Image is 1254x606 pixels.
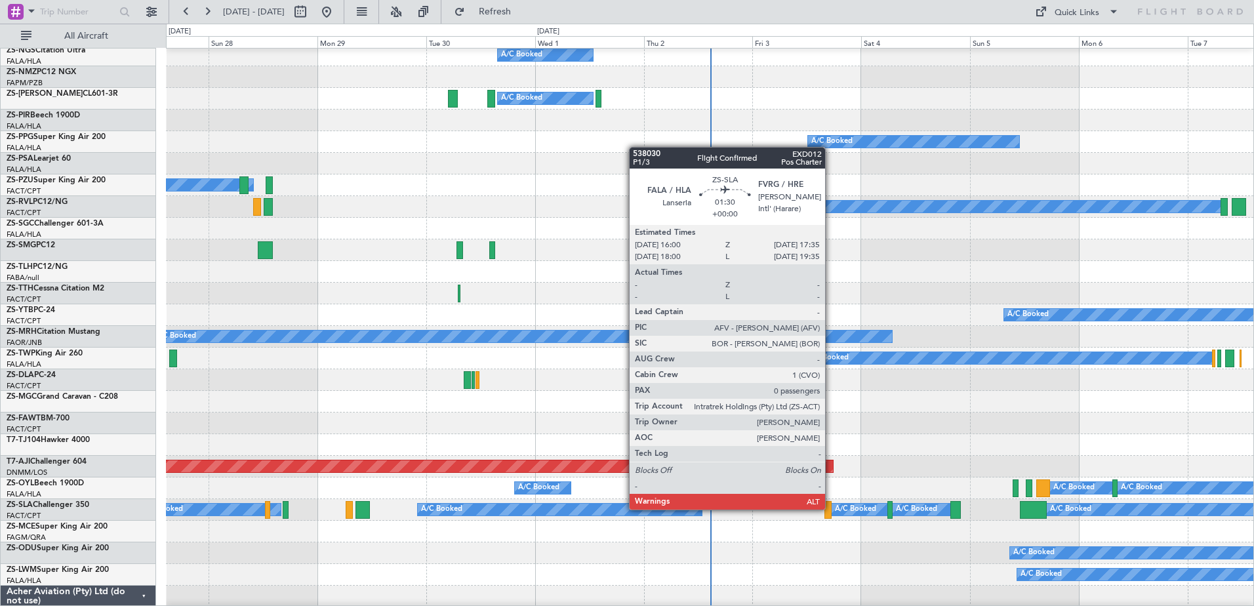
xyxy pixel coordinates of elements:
span: T7-TJ104 [7,436,41,444]
div: A/C Booked [1021,565,1062,584]
a: ZS-SLAChallenger 350 [7,501,89,509]
span: ZS-TLH [7,263,33,271]
a: FALA/HLA [7,359,41,369]
input: Trip Number [40,2,115,22]
div: Sun 5 [970,36,1079,48]
a: ZS-PSALearjet 60 [7,155,71,163]
div: A/C Booked [501,45,542,65]
a: ZS-OYLBeech 1900D [7,479,84,487]
a: FACT/CPT [7,381,41,391]
a: FALA/HLA [7,143,41,153]
div: A/C Booked [811,132,853,151]
a: ZS-TTHCessna Citation M2 [7,285,104,293]
span: ZS-TWP [7,350,35,357]
a: ZS-MGCGrand Caravan - C208 [7,393,118,401]
div: A/C Booked [807,348,849,368]
div: Mon 29 [317,36,426,48]
span: ZS-FAW [7,414,36,422]
a: ZS-SMGPC12 [7,241,55,249]
span: All Aircraft [34,31,138,41]
span: ZS-PIR [7,111,30,119]
span: ZS-OYL [7,479,34,487]
a: ZS-SGCChallenger 601-3A [7,220,104,228]
a: FACT/CPT [7,511,41,521]
a: ZS-PIRBeech 1900D [7,111,80,119]
span: ZS-RVL [7,198,33,206]
button: Refresh [448,1,527,22]
a: ZS-RVLPC12/NG [7,198,68,206]
div: Mon 6 [1079,36,1188,48]
span: ZS-SGC [7,220,34,228]
div: A/C Booked [1121,478,1162,498]
div: A/C Booked [835,500,876,519]
div: [DATE] [537,26,559,37]
a: ZS-TWPKing Air 260 [7,350,83,357]
a: FACT/CPT [7,208,41,218]
div: A/C Booked [501,89,542,108]
a: ZS-MRHCitation Mustang [7,328,100,336]
span: ZS-[PERSON_NAME] [7,90,83,98]
div: A/C Booked [421,500,462,519]
a: FALA/HLA [7,576,41,586]
div: A/C Booked [1007,305,1049,325]
span: ZS-ODU [7,544,37,552]
a: FALA/HLA [7,165,41,174]
a: T7-AJIChallenger 604 [7,458,87,466]
a: FACT/CPT [7,294,41,304]
span: Refresh [468,7,523,16]
a: ZS-YTBPC-24 [7,306,55,314]
span: [DATE] - [DATE] [223,6,285,18]
a: FAOR/JNB [7,338,42,348]
a: FABA/null [7,273,39,283]
a: FALA/HLA [7,230,41,239]
span: ZS-LWM [7,566,37,574]
a: FALA/HLA [7,489,41,499]
div: A/C Booked [1013,543,1055,563]
span: ZS-MCE [7,523,35,531]
div: Sat 4 [861,36,970,48]
div: Wed 1 [535,36,644,48]
span: ZS-NMZ [7,68,37,76]
a: ZS-MCESuper King Air 200 [7,523,108,531]
a: FAGM/QRA [7,533,46,542]
div: Thu 2 [644,36,753,48]
span: ZS-NGS [7,47,35,54]
a: DNMM/LOS [7,468,47,477]
span: ZS-PPG [7,133,33,141]
span: ZS-PZU [7,176,33,184]
span: T7-AJI [7,458,30,466]
a: FALA/HLA [7,56,41,66]
a: ZS-NMZPC12 NGX [7,68,76,76]
a: ZS-NGSCitation Ultra [7,47,85,54]
span: ZS-YTB [7,306,33,314]
span: ZS-SMG [7,241,36,249]
div: A/C Booked [896,500,937,519]
div: A/C Booked [697,197,738,216]
button: All Aircraft [14,26,142,47]
div: A/C Booked [155,327,196,346]
a: ZS-TLHPC12/NG [7,263,68,271]
a: ZS-PPGSuper King Air 200 [7,133,106,141]
a: FACT/CPT [7,424,41,434]
a: FACT/CPT [7,186,41,196]
a: ZS-ODUSuper King Air 200 [7,544,109,552]
span: ZS-MRH [7,328,37,336]
div: A/C Booked [1050,500,1091,519]
a: ZS-LWMSuper King Air 200 [7,566,109,574]
a: FACT/CPT [7,316,41,326]
div: [DATE] [169,26,191,37]
span: ZS-MGC [7,393,37,401]
a: ZS-[PERSON_NAME]CL601-3R [7,90,118,98]
a: ZS-FAWTBM-700 [7,414,70,422]
div: Sun 28 [209,36,317,48]
div: Fri 3 [752,36,861,48]
a: FAPM/PZB [7,78,43,88]
a: FALA/HLA [7,121,41,131]
a: T7-TJ104Hawker 4000 [7,436,90,444]
button: Quick Links [1028,1,1125,22]
span: ZS-PSA [7,155,33,163]
div: A/C Booked [518,478,559,498]
a: ZS-PZUSuper King Air 200 [7,176,106,184]
div: Tue 30 [426,36,535,48]
div: A/C Booked [1053,478,1095,498]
